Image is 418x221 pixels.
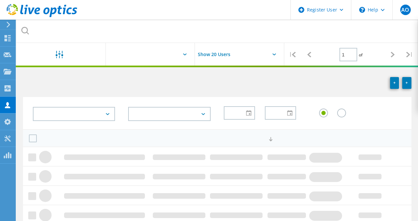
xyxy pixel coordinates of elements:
[401,7,409,12] span: AO
[359,52,362,58] span: of
[390,77,399,89] a: +
[359,7,365,13] svg: \n
[402,77,411,89] a: +
[7,14,77,18] a: Live Optics Dashboard
[401,43,418,66] div: |
[284,43,301,66] div: |
[393,80,396,86] b: +
[406,80,408,86] b: +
